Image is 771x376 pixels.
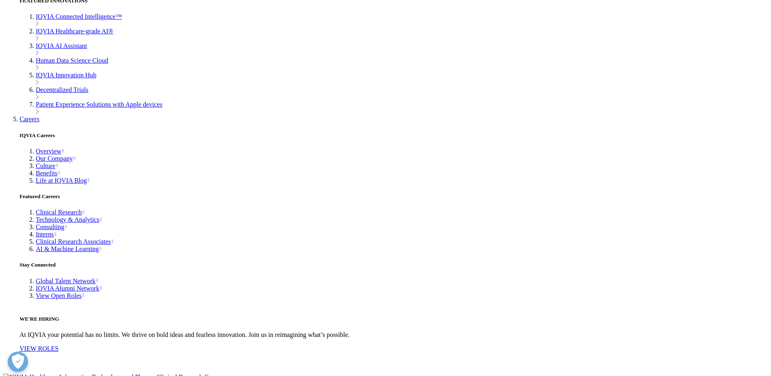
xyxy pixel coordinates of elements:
[36,292,84,299] a: View Open Roles
[36,101,163,108] a: Patient Experience Solutions with Apple devices
[36,72,96,79] a: IQVIA Innovation Hub
[20,345,768,367] a: VIEW ROLES
[36,148,64,155] a: Overview
[36,13,122,20] a: IQVIA Connected Intelligence™
[36,238,113,245] a: Clinical Research Associates
[36,155,75,162] a: Our Company
[8,352,28,372] button: Open Preferences
[36,216,102,223] a: Technology & Analytics
[20,262,768,268] h5: Stay Connected
[36,177,89,184] a: Life at IQVIA Blog
[36,162,58,169] a: Culture
[36,57,108,64] a: Human Data Science Cloud
[36,285,102,292] a: IQVIA Alumni Network
[36,86,88,93] a: Decentralized Trials
[36,278,98,284] a: Global Talent Network
[36,245,101,252] a: AI & Machine Learning
[36,223,67,230] a: Consulting
[36,170,60,177] a: Benefits
[36,28,113,35] a: IQVIA Healthcare-grade AI®
[36,209,84,216] a: Clinical Research
[20,316,768,322] h5: WE'RE HIRING
[36,231,56,238] a: Interns
[20,193,768,200] h5: Featured Careers
[20,331,768,339] p: At IQVIA your potential has no limits. We thrive on bold ideas and fearless innovation. Join us i...
[20,116,39,122] a: Careers
[36,42,87,49] a: IQVIA AI Assistant
[20,132,768,139] h5: IQVIA Careers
